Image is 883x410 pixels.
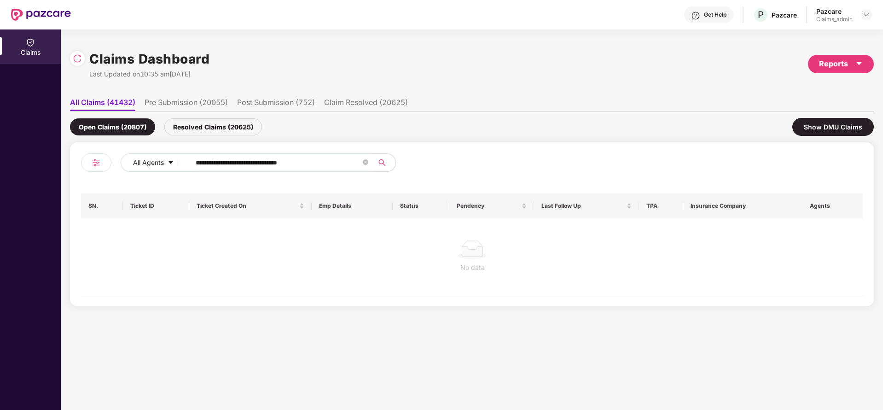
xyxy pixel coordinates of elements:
[457,202,520,210] span: Pendency
[792,118,874,136] div: Show DMU Claims
[534,193,639,218] th: Last Follow Up
[11,9,71,21] img: New Pazcare Logo
[683,193,803,218] th: Insurance Company
[145,98,228,111] li: Pre Submission (20055)
[123,193,189,218] th: Ticket ID
[855,60,863,67] span: caret-down
[89,49,209,69] h1: Claims Dashboard
[639,193,683,218] th: TPA
[26,38,35,47] img: svg+xml;base64,PHN2ZyBpZD0iQ2xhaW0iIHhtbG5zPSJodHRwOi8vd3d3LnczLm9yZy8yMDAwL3N2ZyIgd2lkdGg9IjIwIi...
[91,157,102,168] img: svg+xml;base64,PHN2ZyB4bWxucz0iaHR0cDovL3d3dy53My5vcmcvMjAwMC9zdmciIHdpZHRoPSIyNCIgaGVpZ2h0PSIyNC...
[88,263,856,273] div: No data
[363,158,368,167] span: close-circle
[324,98,408,111] li: Claim Resolved (20625)
[393,193,450,218] th: Status
[89,69,209,79] div: Last Updated on 10:35 am[DATE]
[121,153,194,172] button: All Agentscaret-down
[758,9,764,20] span: P
[449,193,534,218] th: Pendency
[363,159,368,165] span: close-circle
[802,193,863,218] th: Agents
[70,98,135,111] li: All Claims (41432)
[197,202,297,210] span: Ticket Created On
[168,159,174,167] span: caret-down
[373,159,391,166] span: search
[772,11,797,19] div: Pazcare
[816,7,853,16] div: Pazcare
[70,118,155,135] div: Open Claims (20807)
[133,158,164,168] span: All Agents
[373,153,396,172] button: search
[691,11,700,20] img: svg+xml;base64,PHN2ZyBpZD0iSGVscC0zMngzMiIgeG1sbnM9Imh0dHA6Ly93d3cudzMub3JnLzIwMDAvc3ZnIiB3aWR0aD...
[164,118,262,135] div: Resolved Claims (20625)
[816,16,853,23] div: Claims_admin
[189,193,312,218] th: Ticket Created On
[819,58,863,70] div: Reports
[73,54,82,63] img: svg+xml;base64,PHN2ZyBpZD0iUmVsb2FkLTMyeDMyIiB4bWxucz0iaHR0cDovL3d3dy53My5vcmcvMjAwMC9zdmciIHdpZH...
[541,202,625,210] span: Last Follow Up
[704,11,726,18] div: Get Help
[863,11,870,18] img: svg+xml;base64,PHN2ZyBpZD0iRHJvcGRvd24tMzJ4MzIiIHhtbG5zPSJodHRwOi8vd3d3LnczLm9yZy8yMDAwL3N2ZyIgd2...
[312,193,392,218] th: Emp Details
[81,193,123,218] th: SN.
[237,98,315,111] li: Post Submission (752)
